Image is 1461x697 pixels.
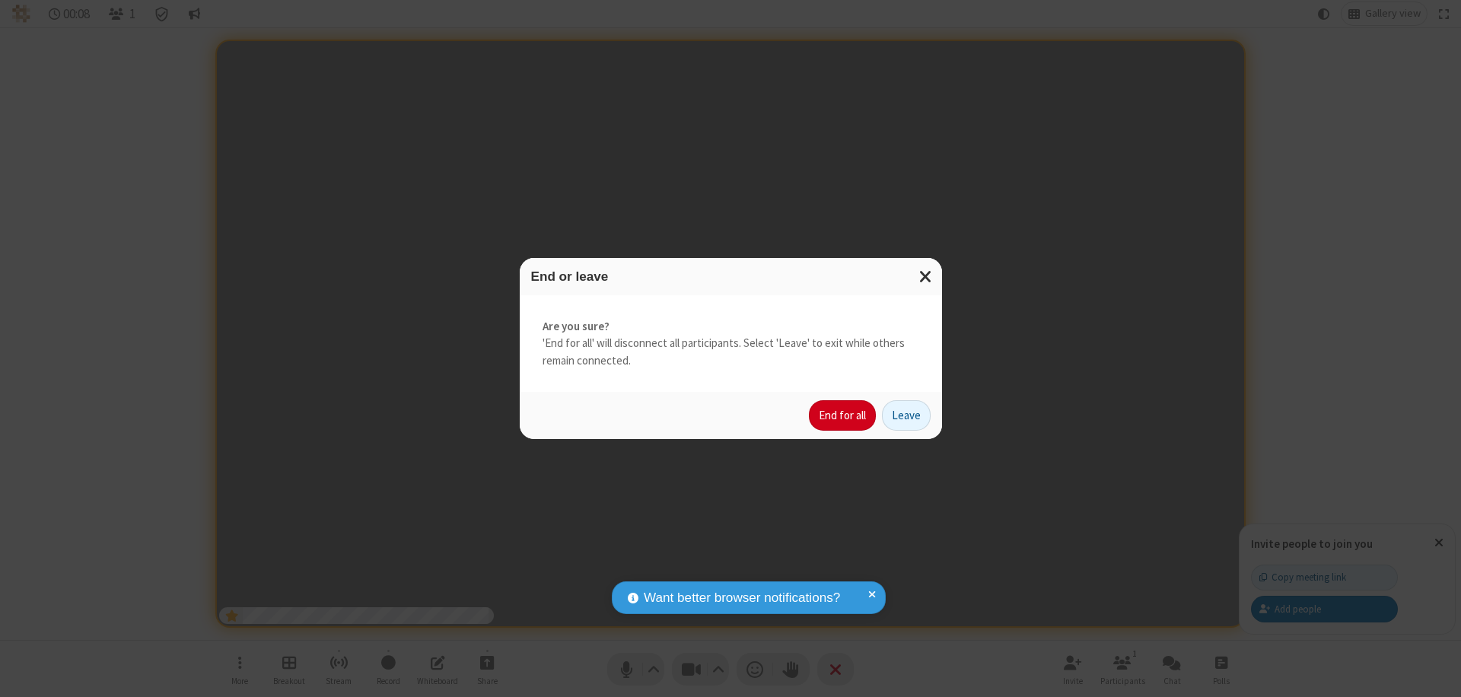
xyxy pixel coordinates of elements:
span: Want better browser notifications? [644,588,840,608]
h3: End or leave [531,269,931,284]
strong: Are you sure? [543,318,919,336]
button: End for all [809,400,876,431]
div: 'End for all' will disconnect all participants. Select 'Leave' to exit while others remain connec... [520,295,942,393]
button: Leave [882,400,931,431]
button: Close modal [910,258,942,295]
